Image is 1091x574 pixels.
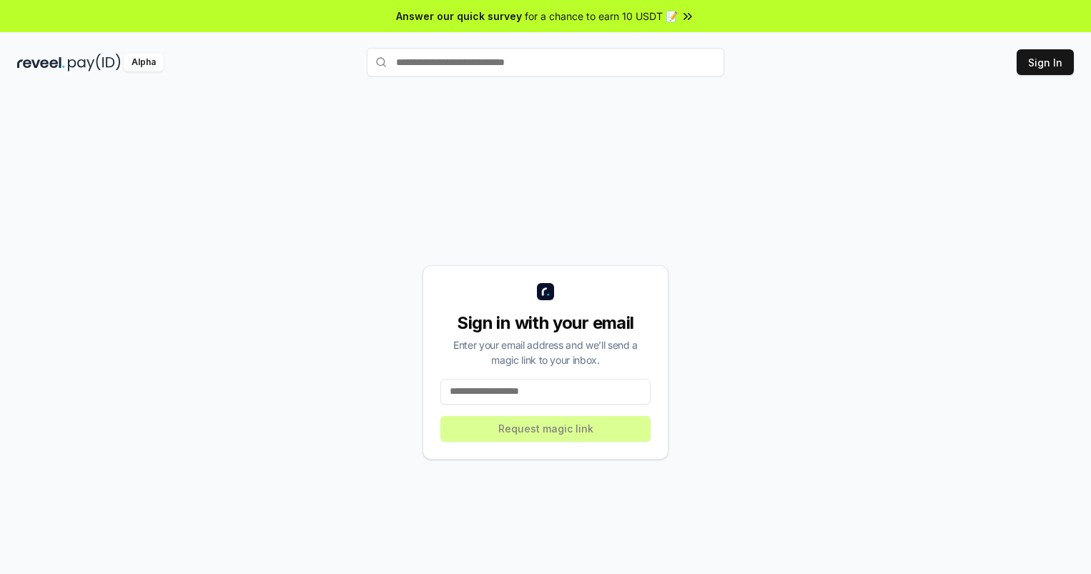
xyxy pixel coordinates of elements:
img: pay_id [68,54,121,71]
span: for a chance to earn 10 USDT 📝 [525,9,678,24]
div: Enter your email address and we’ll send a magic link to your inbox. [440,337,651,367]
span: Answer our quick survey [396,9,522,24]
img: logo_small [537,283,554,300]
button: Sign In [1017,49,1074,75]
img: reveel_dark [17,54,65,71]
div: Sign in with your email [440,312,651,335]
div: Alpha [124,54,164,71]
